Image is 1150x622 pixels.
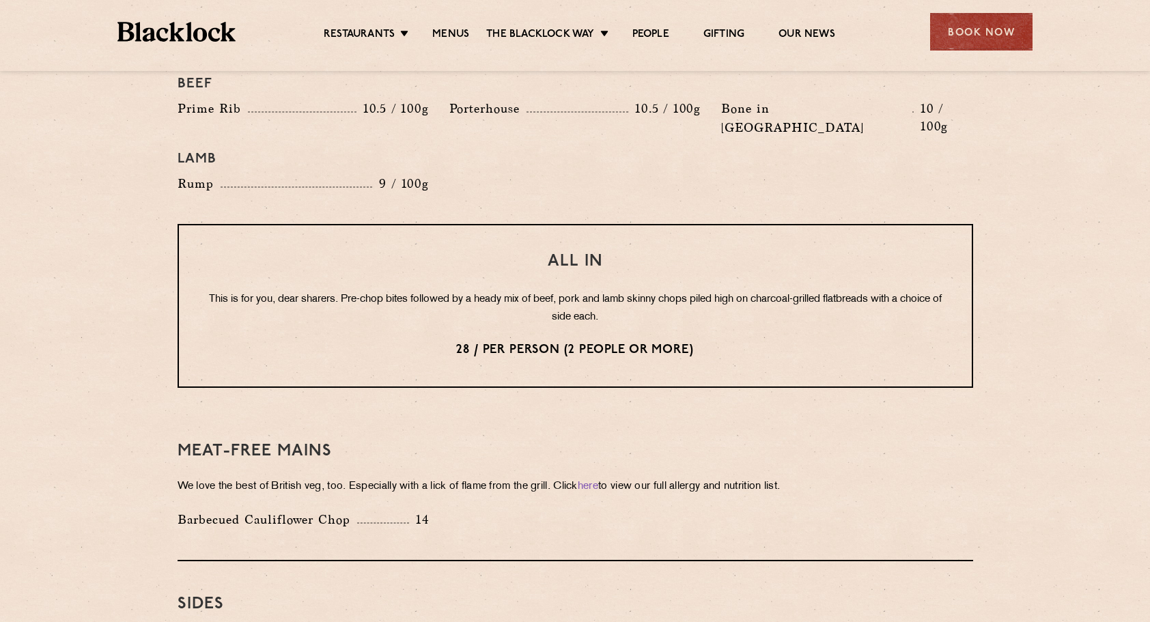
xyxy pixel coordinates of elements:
[632,28,669,43] a: People
[206,341,944,359] p: 28 / per person (2 people or more)
[178,595,973,613] h3: Sides
[628,100,701,117] p: 10.5 / 100g
[721,99,912,137] p: Bone in [GEOGRAPHIC_DATA]
[178,477,973,496] p: We love the best of British veg, too. Especially with a lick of flame from the grill. Click to vi...
[324,28,395,43] a: Restaurants
[178,151,973,167] h4: Lamb
[178,510,357,529] p: Barbecued Cauliflower Chop
[432,28,469,43] a: Menus
[703,28,744,43] a: Gifting
[206,291,944,326] p: This is for you, dear sharers. Pre-chop bites followed by a heady mix of beef, pork and lamb skin...
[372,175,429,193] p: 9 / 100g
[930,13,1033,51] div: Book Now
[409,511,429,528] p: 14
[178,76,973,92] h4: Beef
[449,99,527,118] p: Porterhouse
[486,28,594,43] a: The Blacklock Way
[578,481,598,492] a: here
[356,100,429,117] p: 10.5 / 100g
[178,442,973,460] h3: Meat-Free mains
[178,99,248,118] p: Prime Rib
[779,28,835,43] a: Our News
[914,100,973,135] p: 10 / 100g
[178,174,221,193] p: Rump
[117,22,236,42] img: BL_Textured_Logo-footer-cropped.svg
[206,253,944,270] h3: All In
